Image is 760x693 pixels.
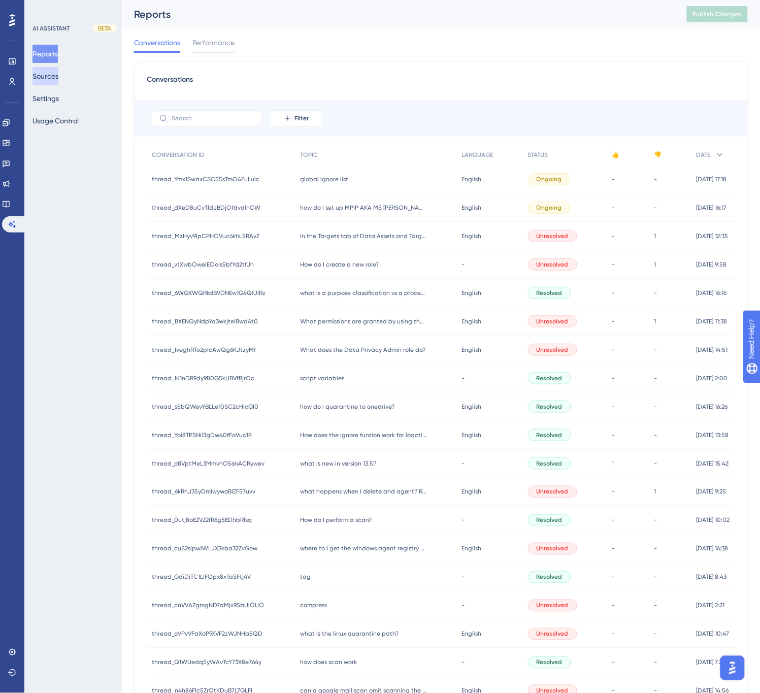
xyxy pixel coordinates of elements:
span: What does the Data Privacy Admin role do? [300,346,425,354]
span: How do I create a new role? [300,260,379,269]
span: [DATE] 17:18 [697,175,727,183]
span: - [654,175,657,183]
span: Resolved [537,658,563,667]
span: thread_s5bQWevYBLLef0SC2cHicGI0 [152,403,258,411]
span: - [612,346,615,354]
span: [DATE] 10:47 [697,630,730,638]
span: [DATE] 2:21 [697,602,725,610]
span: - [462,658,465,667]
span: thread_IK1nDR9dy980G5kUBVfBjrOc [152,374,254,382]
span: TOPIC [300,151,318,159]
span: In the Targets tab of Data Assets and Targets. How can I distinguish Sharepoint sites from Databa... [300,232,427,240]
span: Resolved [537,289,563,297]
span: - [654,602,657,610]
span: - [654,431,657,439]
span: how does scan work [300,658,357,667]
span: 1 [654,488,656,496]
span: 👍 [612,151,619,159]
span: English [462,289,482,297]
span: CONVERSATION ID [152,151,205,159]
span: English [462,630,482,638]
span: thread_o8VptMeL3MmvhO56nACRywev [152,459,265,468]
span: Ongoing [537,175,562,183]
div: Reports [134,7,662,21]
span: - [612,232,615,240]
span: English [462,403,482,411]
span: [DATE] 2:00 [697,374,728,382]
span: - [462,573,465,581]
span: Unresolved [537,317,569,325]
span: - [654,630,657,638]
span: thread_6kRhJ35yDmlwywoBIZF57uvv [152,488,255,496]
span: Unresolved [537,545,569,553]
input: Search [172,115,254,122]
span: [DATE] 13:58 [697,431,729,439]
span: script variables [300,374,344,382]
button: Sources [32,67,58,85]
span: - [612,374,615,382]
span: 1 [612,459,614,468]
span: [DATE] 16:17 [697,204,727,212]
span: [DATE] 11:38 [697,317,728,325]
span: [DATE] 7:26 [697,658,725,667]
span: Conversations [147,74,193,92]
span: thread_cnVVAZgmgND7aMjx9SaUiOUO [152,602,264,610]
span: global ignore list [300,175,348,183]
span: English [462,317,482,325]
span: what is a purpose classification vs a process classification? [300,289,427,297]
span: what happens when I delete and agent? Remove agent from agents screen? [300,488,427,496]
span: - [654,403,657,411]
span: where to I get the windows agent registry file for SDM? [300,545,427,553]
span: - [462,516,465,524]
span: Resolved [537,374,563,382]
span: thread_vtXwbOwelEOoIs5bfYd2tfJh [152,260,254,269]
span: [DATE] 16:26 [697,403,728,411]
span: English [462,488,482,496]
span: Resolved [537,431,563,439]
span: 1 [654,260,656,269]
span: - [654,346,657,354]
button: Reports [32,45,58,63]
span: what is the linux quarantine path? [300,630,399,638]
span: - [654,573,657,581]
span: Conversations [134,37,180,49]
span: English [462,431,482,439]
span: Performance [192,37,235,49]
span: thread_Ymx1SwaxCSC55sTmO4EuLulc [152,175,259,183]
span: - [462,260,465,269]
span: STATUS [528,151,548,159]
span: thread_dXeD8uCvTldJBDjOfdvdlnCW [152,204,260,212]
span: what is new in version 13.5? [300,459,376,468]
span: English [462,545,482,553]
span: Unresolved [537,488,569,496]
span: 👎 [654,151,662,159]
span: [DATE] 14:51 [697,346,728,354]
span: - [612,289,615,297]
span: thread_IveghRTo2pIcAwQg6KJtzyMf [152,346,256,354]
span: Resolved [537,459,563,468]
span: - [654,374,657,382]
span: - [612,658,615,667]
span: - [654,289,657,297]
span: English [462,232,482,240]
span: Unresolved [537,602,569,610]
span: LANGUAGE [462,151,493,159]
div: AI ASSISTANT [32,24,70,32]
span: How does the ignore funtion work for loaction? [300,431,427,439]
span: Unresolved [537,630,569,638]
span: how do i quarantine to onedrive? [300,403,394,411]
span: [DATE] 10:02 [697,516,730,524]
span: thread_Yoi8TPSNil3gDw40fFoVuc1P [152,431,252,439]
span: thread_BXENQyNdpYa3wkjteIBwd4t0 [152,317,258,325]
span: Unresolved [537,346,569,354]
span: thread_MzHyv9lpCPHOVuc6khL5RAvZ [152,232,259,240]
span: - [654,545,657,553]
span: [DATE] 9:25 [697,488,726,496]
span: thread_oVPvVFaXoP9XVF2zWJNHa5QD [152,630,262,638]
span: - [612,573,615,581]
span: thread_0utj8oEZVZ2fR6g5EDhbRlsq [152,516,252,524]
button: Filter [271,110,321,126]
span: Filter [294,114,309,122]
